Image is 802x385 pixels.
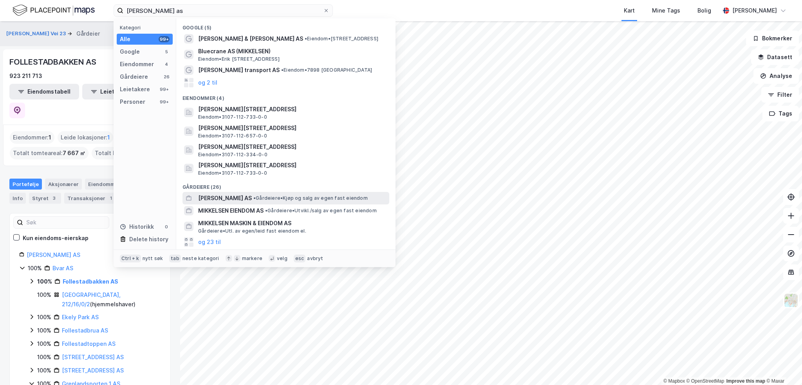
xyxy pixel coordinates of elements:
[120,47,140,56] div: Google
[746,31,799,46] button: Bokmerker
[198,78,217,87] button: og 2 til
[652,6,680,15] div: Mine Tags
[37,313,51,322] div: 100%
[198,206,264,215] span: MIKKELSEN EIENDOM AS
[82,84,152,99] button: Leietakertabell
[686,378,724,384] a: OpenStreetMap
[761,87,799,103] button: Filter
[10,131,54,144] div: Eiendommer :
[120,60,154,69] div: Eiendommer
[62,291,121,307] a: [GEOGRAPHIC_DATA], 212/16/0/2
[763,347,802,385] iframe: Chat Widget
[176,178,396,192] div: Gårdeiere (26)
[45,179,82,190] div: Aksjonærer
[120,72,148,81] div: Gårdeiere
[305,36,378,42] span: Eiendom • [STREET_ADDRESS]
[198,105,386,114] span: [PERSON_NAME][STREET_ADDRESS]
[107,133,110,142] span: 1
[198,142,386,152] span: [PERSON_NAME][STREET_ADDRESS]
[198,47,386,56] span: Bluecrane AS (MIKKELSEN)
[277,255,287,262] div: velg
[10,147,89,159] div: Totalt tomteareal :
[169,255,181,262] div: tab
[294,255,306,262] div: esc
[120,222,154,231] div: Historikk
[50,194,58,202] div: 3
[265,208,267,213] span: •
[123,5,323,16] input: Søk på adresse, matrikkel, gårdeiere, leietakere eller personer
[163,49,170,55] div: 5
[37,326,51,335] div: 100%
[198,161,386,170] span: [PERSON_NAME][STREET_ADDRESS]
[23,233,89,243] div: Kun eiendoms-eierskap
[27,251,80,258] a: [PERSON_NAME] AS
[281,67,284,73] span: •
[253,195,368,201] span: Gårdeiere • Kjøp og salg av egen fast eiendom
[763,347,802,385] div: Kontrollprogram for chat
[253,195,256,201] span: •
[198,123,386,133] span: [PERSON_NAME][STREET_ADDRESS]
[52,265,73,271] a: Bvar AS
[85,179,133,190] div: Eiendommer
[62,340,116,347] a: Follestadtoppen AS
[305,36,307,42] span: •
[9,193,26,204] div: Info
[63,278,118,285] a: Follestadbakken AS
[9,84,79,99] button: Eiendomstabell
[120,34,130,44] div: Alle
[28,264,42,273] div: 100%
[107,194,115,202] div: 1
[198,65,280,75] span: [PERSON_NAME] transport AS
[63,148,85,158] span: 7 667 ㎡
[9,179,42,190] div: Portefølje
[163,224,170,230] div: 0
[198,133,267,139] span: Eiendom • 3107-112-657-0-0
[663,378,685,384] a: Mapbox
[182,255,219,262] div: neste kategori
[198,193,252,203] span: [PERSON_NAME] AS
[265,208,377,214] span: Gårdeiere • Utvikl./salg av egen fast eiendom
[37,290,51,300] div: 100%
[753,68,799,84] button: Analyse
[176,18,396,33] div: Google (5)
[62,327,108,334] a: Follestadbrua AS
[120,97,145,107] div: Personer
[62,367,124,374] a: [STREET_ADDRESS] AS
[120,85,150,94] div: Leietakere
[13,4,95,17] img: logo.f888ab2527a4732fd821a326f86c7f29.svg
[732,6,777,15] div: [PERSON_NAME]
[198,219,386,228] span: MIKKELSEN MASKIN & EIENDOM AS
[37,352,51,362] div: 100%
[9,56,98,68] div: FOLLESTADBAKKEN AS
[242,255,262,262] div: markere
[307,255,323,262] div: avbryt
[198,228,306,234] span: Gårdeiere • Utl. av egen/leid fast eiendom el.
[163,61,170,67] div: 4
[159,86,170,92] div: 99+
[23,217,109,228] input: Søk
[76,29,100,38] div: Gårdeier
[37,366,51,375] div: 100%
[143,255,163,262] div: nytt søk
[9,71,42,81] div: 923 211 713
[176,248,396,262] div: Leietakere (99+)
[163,74,170,80] div: 26
[120,25,173,31] div: Kategori
[198,56,280,62] span: Eiendom • Erik [STREET_ADDRESS]
[58,131,113,144] div: Leide lokasjoner :
[198,237,221,247] button: og 23 til
[37,277,52,286] div: 100%
[159,36,170,42] div: 99+
[784,293,798,308] img: Z
[624,6,635,15] div: Kart
[62,290,161,309] div: ( hjemmelshaver )
[120,255,141,262] div: Ctrl + k
[62,354,124,360] a: [STREET_ADDRESS] AS
[198,114,267,120] span: Eiendom • 3107-112-733-0-0
[751,49,799,65] button: Datasett
[129,235,168,244] div: Delete history
[281,67,372,73] span: Eiendom • 7898 [GEOGRAPHIC_DATA]
[198,152,267,158] span: Eiendom • 3107-112-334-0-0
[176,89,396,103] div: Eiendommer (4)
[29,193,61,204] div: Styret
